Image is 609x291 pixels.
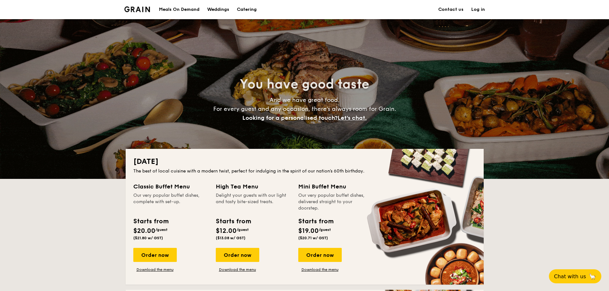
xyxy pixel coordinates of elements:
[133,192,208,211] div: Our very popular buffet dishes, complete with set-up.
[216,227,237,235] span: $12.00
[133,182,208,191] div: Classic Buffet Menu
[133,248,177,262] div: Order now
[133,267,177,272] a: Download the menu
[589,273,596,280] span: 🦙
[124,6,150,12] a: Logotype
[338,114,367,121] span: Let's chat.
[216,182,291,191] div: High Tea Menu
[216,236,246,240] span: ($13.08 w/ GST)
[298,267,342,272] a: Download the menu
[298,217,333,226] div: Starts from
[216,217,251,226] div: Starts from
[298,236,328,240] span: ($20.71 w/ GST)
[133,236,163,240] span: ($21.80 w/ GST)
[133,168,476,174] div: The best of local cuisine with a modern twist, perfect for indulging in the spirit of our nation’...
[319,227,331,232] span: /guest
[237,227,249,232] span: /guest
[216,267,259,272] a: Download the menu
[133,217,168,226] div: Starts from
[124,6,150,12] img: Grain
[216,192,291,211] div: Delight your guests with our light and tasty bite-sized treats.
[298,192,373,211] div: Our very popular buffet dishes, delivered straight to your doorstep.
[155,227,168,232] span: /guest
[216,248,259,262] div: Order now
[133,227,155,235] span: $20.00
[554,273,586,280] span: Chat with us
[298,227,319,235] span: $19.00
[298,182,373,191] div: Mini Buffet Menu
[133,157,476,167] h2: [DATE]
[549,269,601,283] button: Chat with us🦙
[298,248,342,262] div: Order now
